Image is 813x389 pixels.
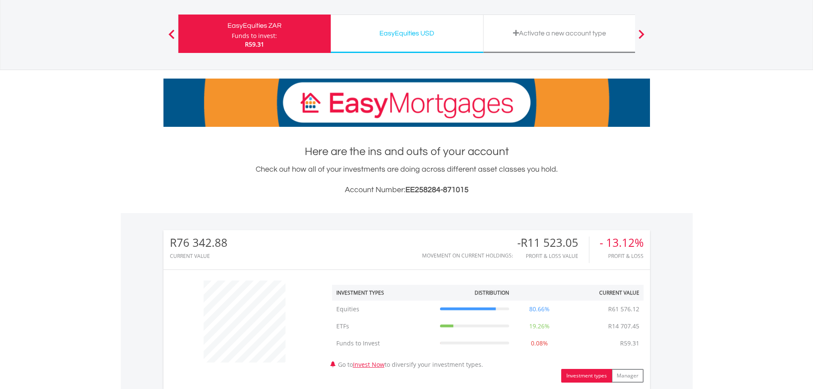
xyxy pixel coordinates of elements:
[232,32,277,40] div: Funds to invest:
[332,335,436,352] td: Funds to Invest
[170,237,227,249] div: R76 342.88
[600,253,644,259] div: Profit & Loss
[336,27,478,39] div: EasyEquities USD
[170,253,227,259] div: CURRENT VALUE
[604,301,644,318] td: R61 576.12
[245,40,264,48] span: R59.31
[612,369,644,383] button: Manager
[184,20,326,32] div: EasyEquities ZAR
[332,318,436,335] td: ETFs
[517,237,589,249] div: -R11 523.05
[332,301,436,318] td: Equities
[163,144,650,159] h1: Here are the ins and outs of your account
[565,285,644,301] th: Current Value
[353,360,385,369] a: Invest Now
[561,369,612,383] button: Investment types
[163,164,650,196] div: Check out how all of your investments are doing across different asset classes you hold.
[616,335,644,352] td: R59.31
[513,301,565,318] td: 80.66%
[489,27,631,39] div: Activate a new account type
[326,276,650,383] div: Go to to diversify your investment types.
[332,285,436,301] th: Investment Types
[604,318,644,335] td: R14 707.45
[163,79,650,127] img: EasyMortage Promotion Banner
[517,253,589,259] div: Profit & Loss Value
[475,289,509,296] div: Distribution
[405,186,469,194] span: EE258284-871015
[600,237,644,249] div: - 13.12%
[163,184,650,196] h3: Account Number:
[422,253,513,258] div: Movement on Current Holdings:
[513,318,565,335] td: 19.26%
[513,335,565,352] td: 0.08%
